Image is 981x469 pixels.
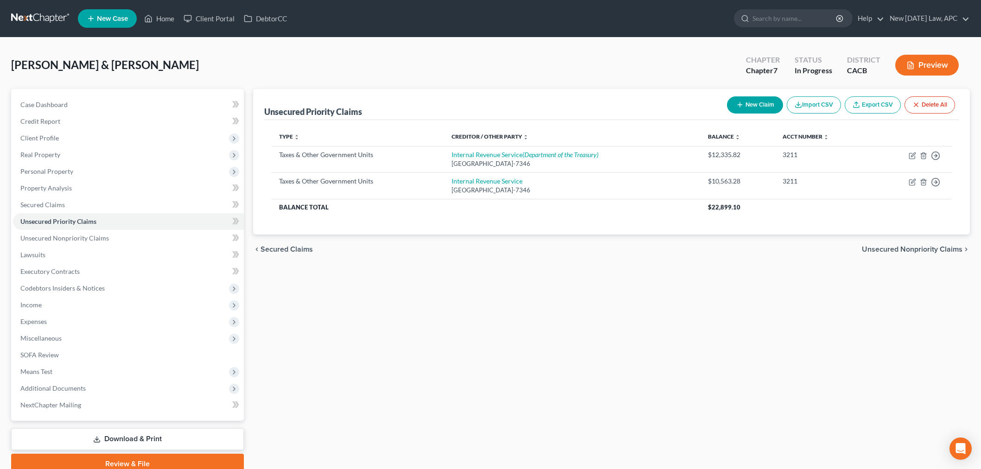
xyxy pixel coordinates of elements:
i: (Department of the Treasury) [522,151,599,158]
a: Unsecured Nonpriority Claims [13,230,244,247]
span: Personal Property [20,167,73,175]
span: Executory Contracts [20,267,80,275]
a: Executory Contracts [13,263,244,280]
span: Expenses [20,317,47,325]
i: unfold_more [523,134,529,140]
a: Creditor / Other Party unfold_more [452,133,529,140]
div: Chapter [746,55,780,65]
div: Taxes & Other Government Units [279,177,437,186]
a: Download & Print [11,428,244,450]
a: Client Portal [179,10,239,27]
div: District [847,55,880,65]
button: Delete All [905,96,955,114]
i: chevron_right [962,246,970,253]
div: 3211 [783,177,865,186]
a: Internal Revenue Service(Department of the Treasury) [452,151,599,158]
a: Type unfold_more [279,133,299,140]
span: Secured Claims [261,246,313,253]
span: $22,899.10 [708,203,740,211]
a: Lawsuits [13,247,244,263]
span: Means Test [20,368,52,375]
div: Unsecured Priority Claims [264,106,362,117]
span: 7 [773,66,777,75]
a: Unsecured Priority Claims [13,213,244,230]
div: $12,335.82 [708,150,768,159]
span: Unsecured Priority Claims [20,217,96,225]
i: chevron_left [253,246,261,253]
a: NextChapter Mailing [13,397,244,413]
div: Taxes & Other Government Units [279,150,437,159]
a: New [DATE] Law, APC [885,10,969,27]
span: New Case [97,15,128,22]
span: [PERSON_NAME] & [PERSON_NAME] [11,58,199,71]
a: Credit Report [13,113,244,130]
div: Status [795,55,832,65]
span: SOFA Review [20,351,59,359]
a: Help [853,10,884,27]
a: SOFA Review [13,347,244,363]
i: unfold_more [823,134,829,140]
div: 3211 [783,150,865,159]
span: NextChapter Mailing [20,401,81,409]
span: Miscellaneous [20,334,62,342]
span: Additional Documents [20,384,86,392]
div: $10,563.28 [708,177,768,186]
span: Client Profile [20,134,59,142]
span: Unsecured Nonpriority Claims [862,246,962,253]
span: Property Analysis [20,184,72,192]
a: Balance unfold_more [708,133,740,140]
div: Chapter [746,65,780,76]
a: Internal Revenue Service [452,177,522,185]
button: Unsecured Nonpriority Claims chevron_right [862,246,970,253]
i: unfold_more [294,134,299,140]
a: Property Analysis [13,180,244,196]
button: Preview [895,55,959,76]
i: unfold_more [735,134,740,140]
input: Search by name... [752,10,837,27]
div: Open Intercom Messenger [949,437,972,460]
div: CACB [847,65,880,76]
a: DebtorCC [239,10,292,27]
span: Unsecured Nonpriority Claims [20,234,109,242]
span: Case Dashboard [20,101,68,108]
span: Credit Report [20,117,60,125]
span: Lawsuits [20,251,45,259]
div: [GEOGRAPHIC_DATA]-7346 [452,186,693,195]
span: Codebtors Insiders & Notices [20,284,105,292]
th: Balance Total [272,199,701,215]
span: Real Property [20,151,60,158]
button: Import CSV [787,96,841,114]
button: chevron_left Secured Claims [253,246,313,253]
a: Acct Number unfold_more [783,133,829,140]
a: Secured Claims [13,196,244,213]
div: In Progress [795,65,832,76]
span: Income [20,301,42,309]
span: Secured Claims [20,201,65,209]
a: Export CSV [845,96,901,114]
div: [GEOGRAPHIC_DATA]-7346 [452,159,693,168]
a: Home [140,10,179,27]
button: New Claim [727,96,783,114]
a: Case Dashboard [13,96,244,113]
